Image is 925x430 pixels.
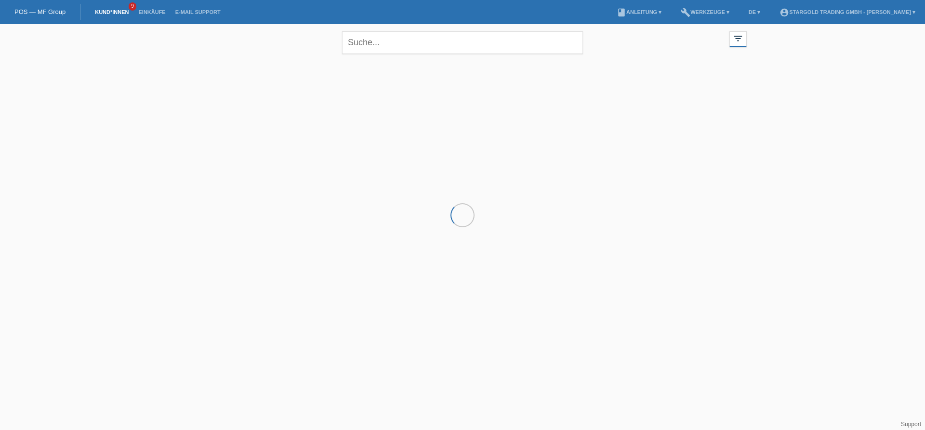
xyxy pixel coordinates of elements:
i: filter_list [733,33,743,44]
a: bookAnleitung ▾ [612,9,666,15]
a: Einkäufe [133,9,170,15]
i: book [617,8,626,17]
i: account_circle [780,8,789,17]
i: build [681,8,690,17]
a: account_circleStargold Trading GmbH - [PERSON_NAME] ▾ [775,9,920,15]
span: 9 [129,2,136,11]
a: Kund*innen [90,9,133,15]
a: POS — MF Group [14,8,66,15]
a: E-Mail Support [171,9,225,15]
a: DE ▾ [744,9,765,15]
input: Suche... [342,31,583,54]
a: buildWerkzeuge ▾ [676,9,734,15]
a: Support [901,421,921,428]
